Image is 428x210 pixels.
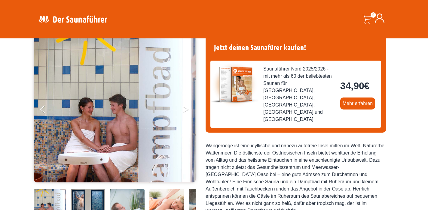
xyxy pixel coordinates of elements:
[263,65,335,123] span: Saunaführer Nord 2025/2026 - mit mehr als 60 der beliebtesten Saunen für [GEOGRAPHIC_DATA], [GEOG...
[340,80,370,91] bdi: 34,90
[340,97,375,109] a: Mehr erfahren
[40,103,55,118] button: Previous
[210,40,381,56] h4: Jetzt deinen Saunafürer kaufen!
[364,80,370,91] span: €
[183,103,198,118] button: Next
[210,61,258,109] img: der-saunafuehrer-2025-nord.jpg
[371,12,376,18] span: 0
